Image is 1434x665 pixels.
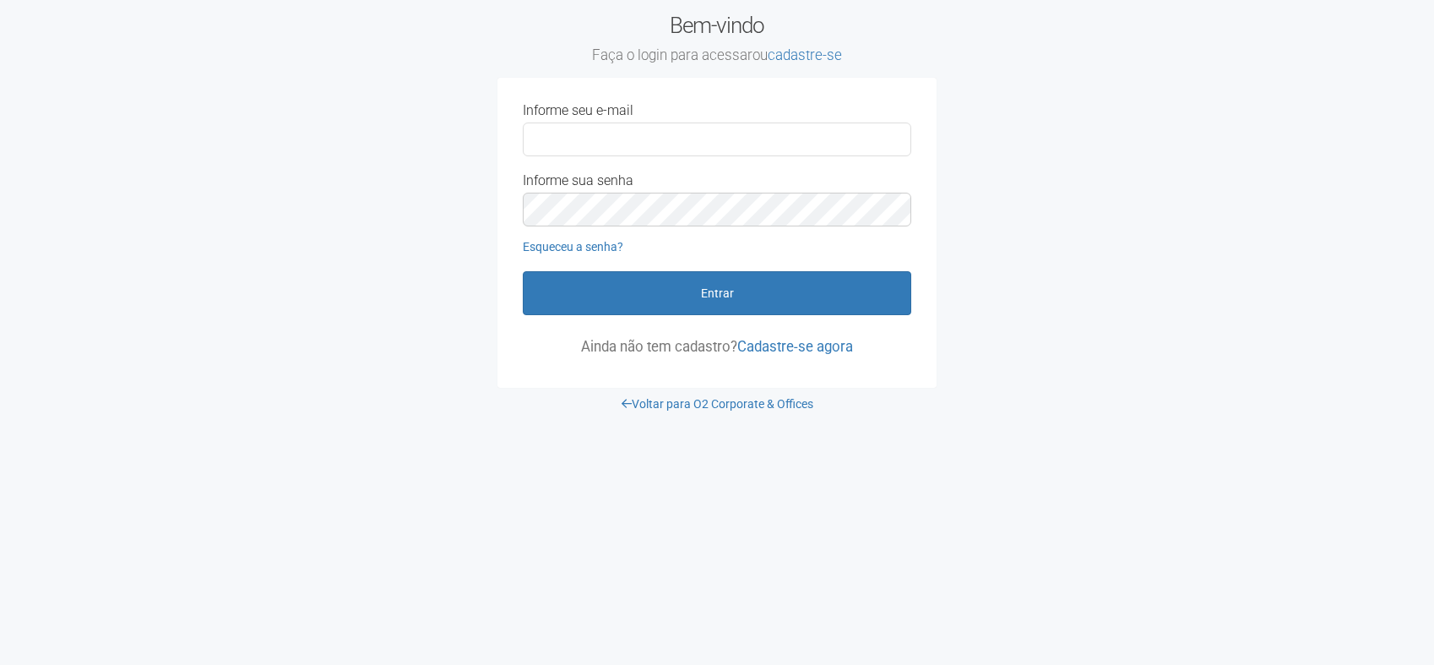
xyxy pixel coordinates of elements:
label: Informe seu e-mail [523,103,633,118]
span: ou [752,46,842,63]
label: Informe sua senha [523,173,633,188]
a: Cadastre-se agora [737,338,853,355]
button: Entrar [523,271,911,315]
h2: Bem-vindo [497,13,937,65]
p: Ainda não tem cadastro? [523,339,911,354]
a: Voltar para O2 Corporate & Offices [622,397,813,411]
small: Faça o login para acessar [497,46,937,65]
a: cadastre-se [768,46,842,63]
a: Esqueceu a senha? [523,240,623,253]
